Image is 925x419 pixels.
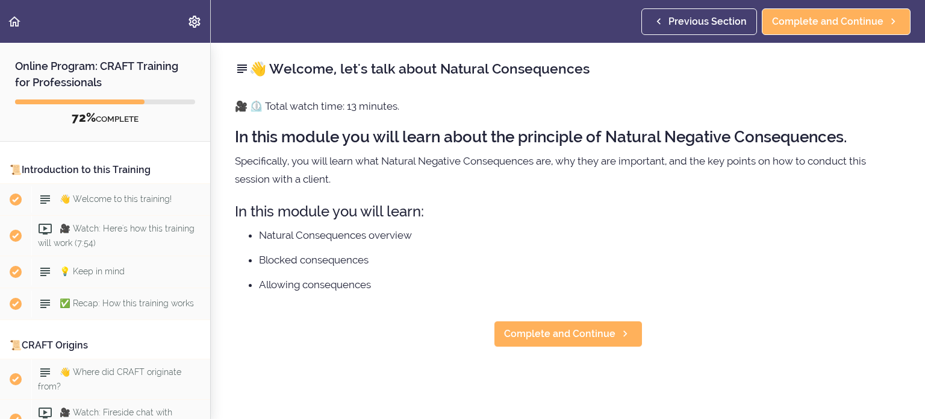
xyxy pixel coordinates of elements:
[259,252,901,268] li: Blocked consequences
[494,321,643,347] a: Complete and Continue
[641,8,757,35] a: Previous Section
[235,128,901,146] h2: In this module you will learn about the principle of Natural Negative Consequences.
[15,110,195,126] div: COMPLETE
[60,298,194,308] span: ✅ Recap: How this training works
[772,14,883,29] span: Complete and Continue
[762,8,911,35] a: Complete and Continue
[60,194,172,204] span: 👋 Welcome to this training!
[235,97,901,115] p: 🎥 ⏲️ Total watch time: 13 minutes.
[7,14,22,29] svg: Back to course curriculum
[38,367,181,391] span: 👋 Where did CRAFT originate from?
[259,227,901,243] li: Natural Consequences overview
[668,14,747,29] span: Previous Section
[60,266,125,276] span: 💡 Keep in mind
[259,277,901,292] li: Allowing consequences
[504,327,615,341] span: Complete and Continue
[72,110,96,125] span: 72%
[235,58,901,79] h2: 👋 Welcome, let's talk about Natural Consequences
[187,14,202,29] svg: Settings Menu
[38,224,195,247] span: 🎥 Watch: Here's how this training will work (7:54)
[235,201,901,221] h3: In this module you will learn:
[235,152,901,188] p: Specifically, you will learn what Natural Negative Consequences are, why they are important, and ...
